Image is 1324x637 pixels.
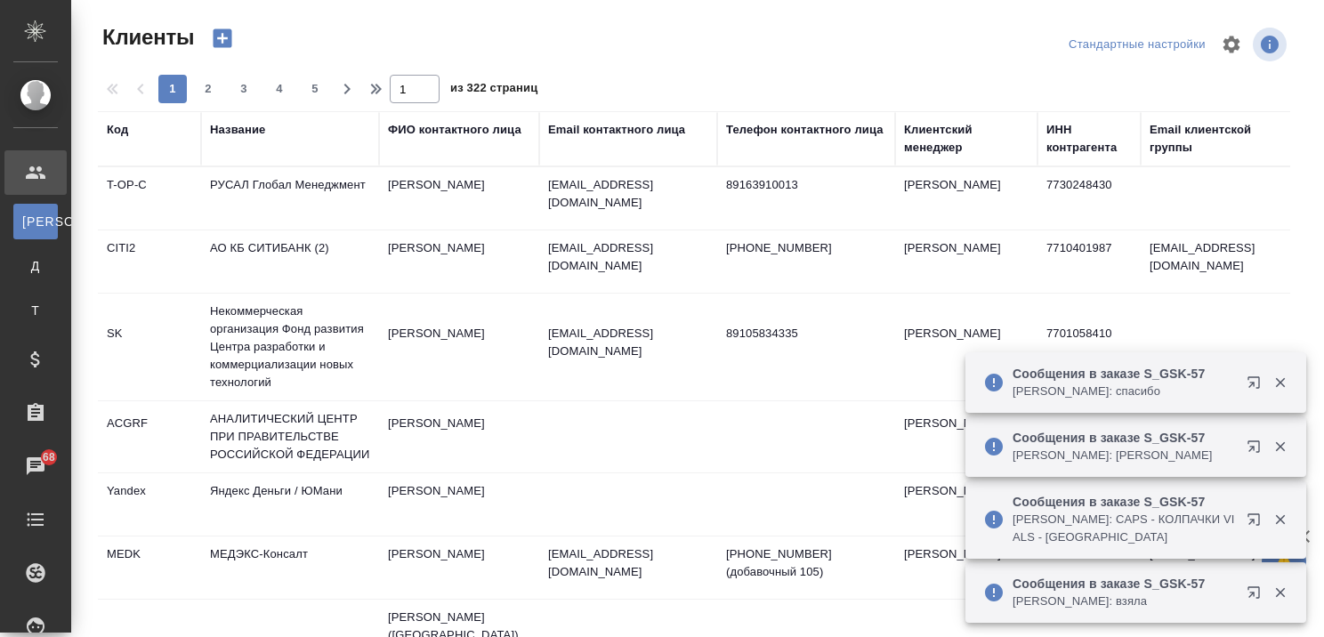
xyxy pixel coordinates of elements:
[379,536,539,599] td: [PERSON_NAME]
[1013,593,1235,610] p: [PERSON_NAME]: взяла
[379,316,539,378] td: [PERSON_NAME]
[1013,575,1235,593] p: Сообщения в заказе S_GSK-57
[379,230,539,293] td: [PERSON_NAME]
[98,230,201,293] td: CITI2
[450,77,537,103] span: из 322 страниц
[726,121,884,139] div: Телефон контактного лица
[388,121,521,139] div: ФИО контактного лица
[201,536,379,599] td: МЕДЭКС-Консалт
[895,316,1037,378] td: [PERSON_NAME]
[1013,365,1235,383] p: Сообщения в заказе S_GSK-57
[379,473,539,536] td: [PERSON_NAME]
[201,230,379,293] td: АО КБ СИТИБАНК (2)
[22,257,49,275] span: Д
[22,213,49,230] span: [PERSON_NAME]
[895,473,1037,536] td: [PERSON_NAME]
[379,167,539,230] td: [PERSON_NAME]
[1013,511,1235,546] p: [PERSON_NAME]: CAPS - КОЛПАЧКИ VIALS - [GEOGRAPHIC_DATA]
[1037,230,1141,293] td: 7710401987
[904,121,1029,157] div: Клиентский менеджер
[1037,167,1141,230] td: 7730248430
[1210,23,1253,66] span: Настроить таблицу
[1253,28,1290,61] span: Посмотреть информацию
[1262,585,1298,601] button: Закрыть
[895,167,1037,230] td: [PERSON_NAME]
[301,75,329,103] button: 5
[548,325,708,360] p: [EMAIL_ADDRESS][DOMAIN_NAME]
[194,80,222,98] span: 2
[265,75,294,103] button: 4
[98,316,201,378] td: SK
[13,248,58,284] a: Д
[201,23,244,53] button: Создать
[98,536,201,599] td: MEDK
[1236,502,1279,544] button: Открыть в новой вкладке
[1064,31,1210,59] div: split button
[548,545,708,581] p: [EMAIL_ADDRESS][DOMAIN_NAME]
[726,239,886,257] p: [PHONE_NUMBER]
[548,239,708,275] p: [EMAIL_ADDRESS][DOMAIN_NAME]
[1262,512,1298,528] button: Закрыть
[13,293,58,328] a: Т
[98,406,201,468] td: ACGRF
[107,121,128,139] div: Код
[895,536,1037,599] td: [PERSON_NAME]
[1150,121,1292,157] div: Email клиентской группы
[548,176,708,212] p: [EMAIL_ADDRESS][DOMAIN_NAME]
[1141,230,1301,293] td: [EMAIL_ADDRESS][DOMAIN_NAME]
[98,473,201,536] td: Yandex
[895,406,1037,468] td: [PERSON_NAME]
[201,167,379,230] td: РУСАЛ Глобал Менеджмент
[1262,439,1298,455] button: Закрыть
[301,80,329,98] span: 5
[1046,121,1132,157] div: ИНН контрагента
[194,75,222,103] button: 2
[379,406,539,468] td: [PERSON_NAME]
[210,121,265,139] div: Название
[230,75,258,103] button: 3
[1013,429,1235,447] p: Сообщения в заказе S_GSK-57
[98,23,194,52] span: Клиенты
[32,448,66,466] span: 68
[895,230,1037,293] td: [PERSON_NAME]
[22,302,49,319] span: Т
[98,167,201,230] td: T-OP-C
[1236,575,1279,617] button: Открыть в новой вкладке
[265,80,294,98] span: 4
[726,545,886,581] p: [PHONE_NUMBER] (добавочный 105)
[1013,447,1235,464] p: [PERSON_NAME]: [PERSON_NAME]
[13,204,58,239] a: [PERSON_NAME]
[201,401,379,472] td: АНАЛИТИЧЕСКИЙ ЦЕНТР ПРИ ПРАВИТЕЛЬСТВЕ РОССИЙСКОЙ ФЕДЕРАЦИИ
[201,473,379,536] td: Яндекс Деньги / ЮМани
[230,80,258,98] span: 3
[1236,429,1279,472] button: Открыть в новой вкладке
[1013,493,1235,511] p: Сообщения в заказе S_GSK-57
[4,444,67,488] a: 68
[201,294,379,400] td: Некоммерческая организация Фонд развития Центра разработки и коммерциализации новых технологий
[1236,365,1279,407] button: Открыть в новой вкладке
[726,176,886,194] p: 89163910013
[726,325,886,343] p: 89105834335
[548,121,685,139] div: Email контактного лица
[1262,375,1298,391] button: Закрыть
[1013,383,1235,400] p: [PERSON_NAME]: спасибо
[1037,316,1141,378] td: 7701058410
